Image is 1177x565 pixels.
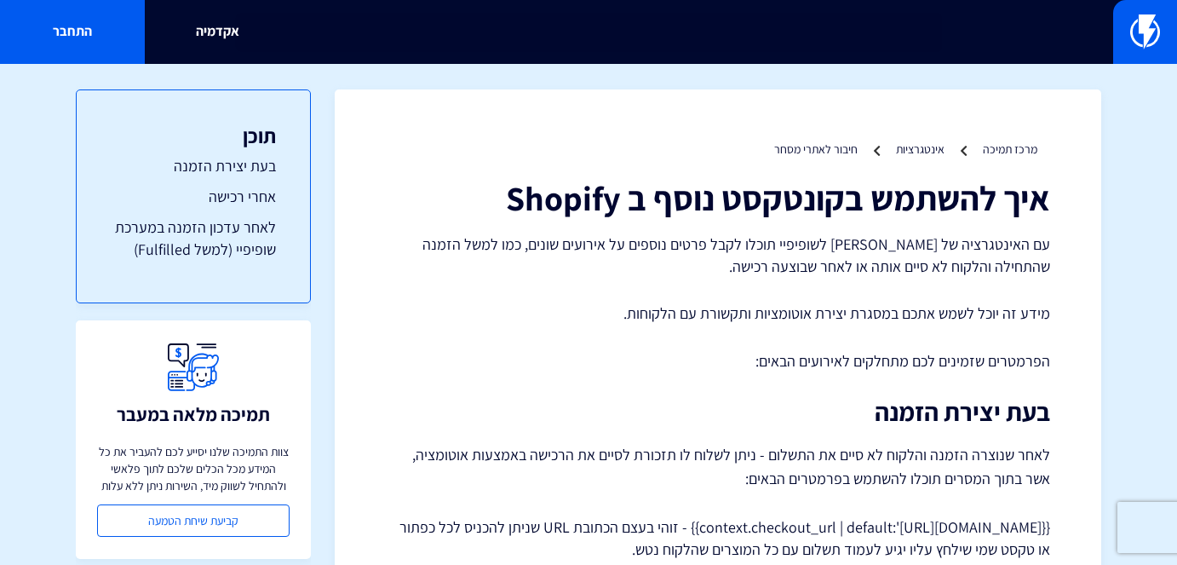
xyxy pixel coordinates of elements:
h3: תמיכה מלאה במעבר [117,404,270,424]
a: מרכז תמיכה [983,141,1037,157]
p: לאחר שנוצרה הזמנה והלקוח לא סיים את התשלום - ניתן לשלוח לו תזכורת לסיים את הרכישה באמצעות אוטומצי... [386,443,1050,491]
input: חיפוש מהיר... [235,13,941,52]
p: צוות התמיכה שלנו יסייע לכם להעביר את כל המידע מכל הכלים שלכם לתוך פלאשי ולהתחיל לשווק מיד, השירות... [97,443,290,494]
a: קביעת שיחת הטמעה [97,504,290,537]
a: אחרי רכישה [111,186,276,208]
p: עם האינטגרציה של [PERSON_NAME] לשופיפיי תוכלו לקבל פרטים נוספים על אירועים שונים, כמו למשל הזמנה ... [386,233,1050,277]
p: הפרמטרים שזמינים לכם מתחלקים לאירועים הבאים: [386,350,1050,372]
h3: תוכן [111,124,276,147]
h1: איך להשתמש בקונטקסט נוסף ב Shopify [386,179,1050,216]
p: מידע זה יוכל לשמש אתכם במסגרת יצירת אוטומציות ותקשורת עם הלקוחות. [386,303,1050,325]
a: בעת יצירת הזמנה [111,155,276,177]
a: אינטגרציות [896,141,944,157]
a: לאחר עדכון הזמנה במערכת שופיפיי (למשל Fulfilled) [111,216,276,260]
p: {{context.checkout_url | default:'[URL][DOMAIN_NAME]}} - זוהי בעצם הכתובת URL שניתן להכניס לכל כפ... [386,516,1050,560]
h2: בעת יצירת הזמנה [386,398,1050,426]
a: חיבור לאתרי מסחר [774,141,858,157]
